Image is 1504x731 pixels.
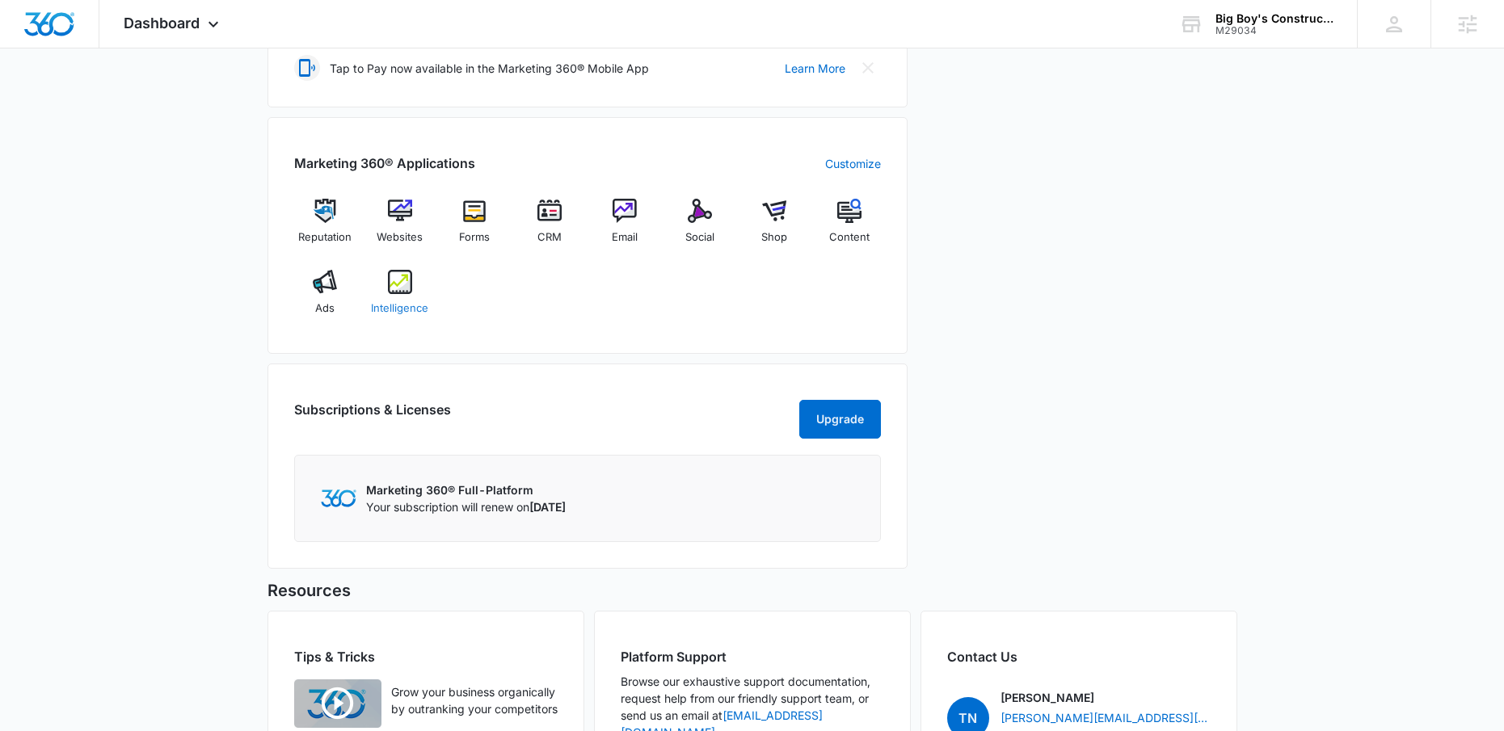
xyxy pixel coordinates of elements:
span: Dashboard [124,15,200,32]
h2: Platform Support [621,647,884,666]
a: Reputation [294,199,356,257]
span: Ads [315,300,335,317]
p: [PERSON_NAME] [1001,689,1094,706]
span: CRM [537,229,562,246]
a: CRM [519,199,581,257]
span: Content [829,229,870,246]
span: Forms [459,229,490,246]
p: Marketing 360® Full-Platform [366,481,566,498]
h2: Subscriptions & Licenses [294,400,451,432]
h2: Contact Us [947,647,1211,666]
h2: Tips & Tricks [294,647,558,666]
a: Learn More [785,60,845,77]
button: Upgrade [799,400,881,439]
h5: Resources [268,578,1237,603]
a: [PERSON_NAME][EMAIL_ADDRESS][PERSON_NAME][DOMAIN_NAME] [1001,709,1211,726]
button: Close [855,55,881,81]
a: Social [668,199,731,257]
div: account id [1215,25,1333,36]
span: Email [612,229,638,246]
span: Shop [761,229,787,246]
p: Your subscription will renew on [366,498,566,515]
a: Forms [444,199,506,257]
a: Shop [744,199,806,257]
div: account name [1215,12,1333,25]
span: [DATE] [529,500,566,514]
span: Reputation [298,229,352,246]
p: Tap to Pay now available in the Marketing 360® Mobile App [330,60,649,77]
a: Email [594,199,656,257]
a: Customize [825,155,881,172]
p: Grow your business organically by outranking your competitors [391,683,558,717]
span: Websites [377,229,423,246]
h2: Marketing 360® Applications [294,153,475,173]
a: Ads [294,270,356,328]
a: Content [819,199,881,257]
span: Intelligence [371,300,428,317]
a: Intelligence [369,270,431,328]
a: Websites [369,199,431,257]
span: Social [685,229,714,246]
img: Quick Overview Video [294,679,381,728]
img: Marketing 360 Logo [321,489,356,506]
